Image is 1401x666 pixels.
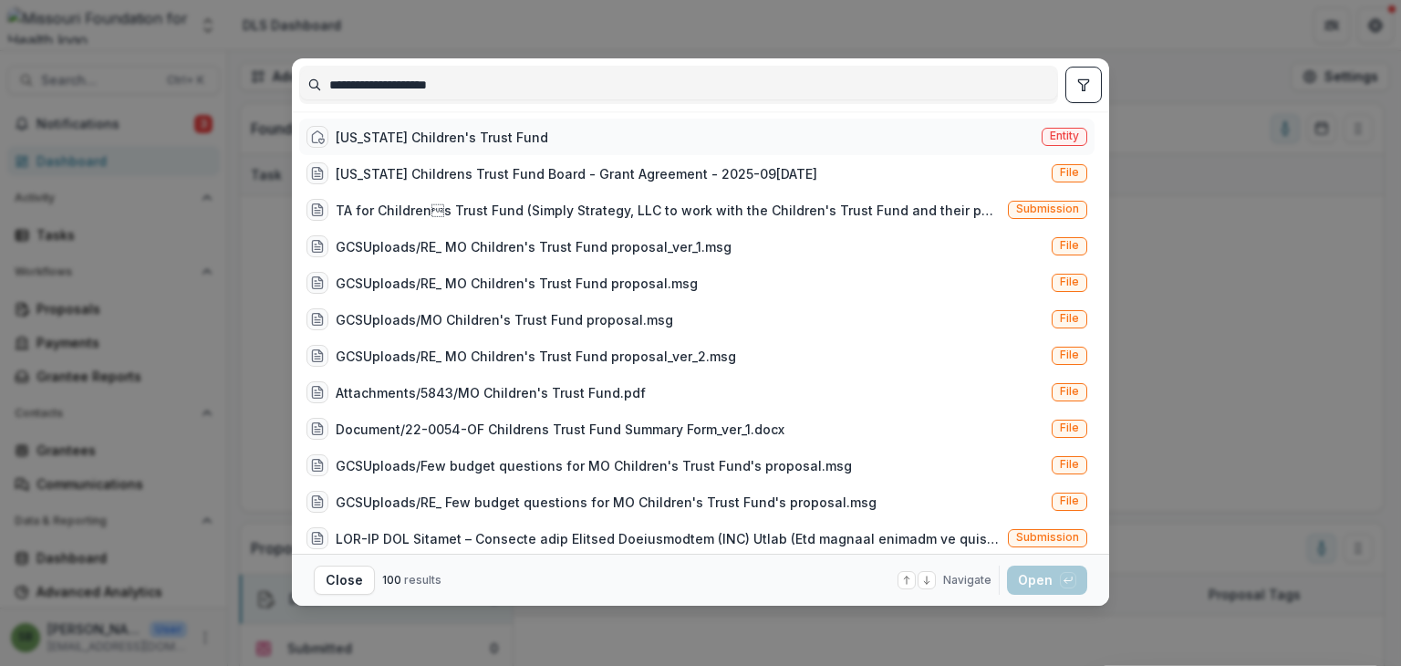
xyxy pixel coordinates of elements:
span: File [1060,166,1079,179]
span: Submission [1016,531,1079,544]
div: GCSUploads/MO Children's Trust Fund proposal.msg [336,310,673,329]
div: [US_STATE] Children's Trust Fund [336,128,548,147]
div: GCSUploads/Few budget questions for MO Children's Trust Fund's proposal.msg [336,456,852,475]
span: File [1060,494,1079,507]
div: GCSUploads/RE_ MO Children's Trust Fund proposal.msg [336,274,698,293]
div: GCSUploads/RE_ MO Children's Trust Fund proposal_ver_2.msg [336,347,736,366]
button: Open [1007,566,1087,595]
span: 100 [382,573,401,587]
span: File [1060,421,1079,434]
button: Close [314,566,375,595]
span: File [1060,276,1079,288]
div: Attachments/5843/MO Children's Trust Fund.pdf [336,383,646,402]
div: GCSUploads/RE_ MO Children's Trust Fund proposal_ver_1.msg [336,237,732,256]
span: Submission [1016,203,1079,215]
span: File [1060,458,1079,471]
div: Document/22-0054-OF Childrens Trust Fund Summary Form_ver_1.docx [336,420,784,439]
div: [US_STATE] Childrens Trust Fund Board - Grant Agreement - 2025-09[DATE] [336,164,817,183]
span: File [1060,349,1079,361]
span: File [1060,239,1079,252]
div: GCSUploads/RE_ Few budget questions for MO Children's Trust Fund's proposal.msg [336,493,877,512]
span: Entity [1050,130,1079,142]
div: LOR-IP DOL Sitamet – Consecte adip Elitsed Doeiusmodtem (INC) Utlab (Etd magnaal enimadm ve quisn... [336,529,1001,548]
span: results [404,573,441,587]
span: Navigate [943,572,991,588]
button: toggle filters [1065,67,1102,103]
span: File [1060,312,1079,325]
div: TA for Childrens Trust Fund (Simply Strategy, LLC to work with the Children's Trust Fund and the... [336,201,1001,220]
span: File [1060,385,1079,398]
